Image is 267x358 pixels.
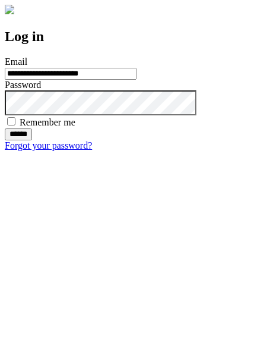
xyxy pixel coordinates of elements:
[5,140,92,150] a: Forgot your password?
[5,29,262,45] h2: Log in
[5,56,27,67] label: Email
[5,5,14,14] img: logo-4e3dc11c47720685a147b03b5a06dd966a58ff35d612b21f08c02c0306f2b779.png
[20,117,75,127] label: Remember me
[5,80,41,90] label: Password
